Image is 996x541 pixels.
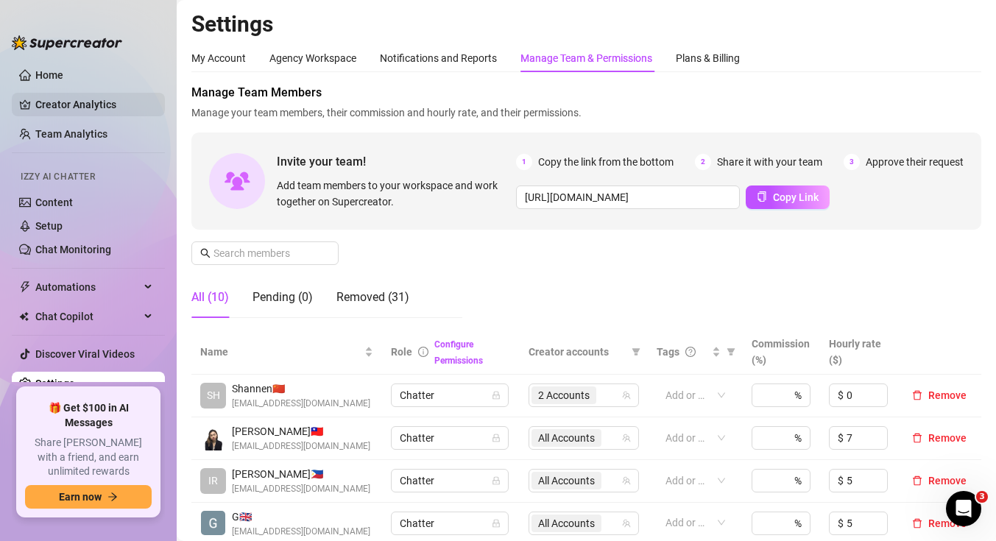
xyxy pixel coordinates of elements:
span: Remove [928,432,967,444]
span: lock [492,476,501,485]
a: Team Analytics [35,128,107,140]
span: 1 [516,154,532,170]
span: Shannen 🇨🇳 [232,381,370,397]
span: Chat Copilot [35,308,140,331]
button: Remove [906,386,972,404]
span: delete [912,390,922,400]
span: [EMAIL_ADDRESS][DOMAIN_NAME] [232,482,370,496]
span: 3 [976,491,988,503]
span: filter [629,341,643,363]
span: Remove [928,517,967,529]
div: Pending (0) [252,289,313,306]
span: Add team members to your workspace and work together on Supercreator. [277,177,510,210]
span: Izzy AI Chatter [21,172,95,185]
a: Setup [35,223,63,235]
span: Manage your team members, their commission and hourly rate, and their permissions. [191,105,981,121]
img: AI Chatter [101,166,124,187]
button: Remove [906,429,972,447]
span: [EMAIL_ADDRESS][DOMAIN_NAME] [232,439,370,453]
span: [EMAIL_ADDRESS][DOMAIN_NAME] [232,525,370,539]
span: filter [632,347,640,356]
span: 3 [844,154,860,170]
h2: Settings [191,10,981,38]
a: Settings [35,381,74,392]
input: Search members [213,245,318,261]
span: delete [912,433,922,443]
a: Configure Permissions [434,339,483,366]
span: lock [492,434,501,442]
iframe: Intercom live chat [946,491,981,526]
span: Name [200,344,361,360]
span: 🎁 Get $100 in AI Messages [25,401,152,430]
button: Remove [906,472,972,489]
span: [PERSON_NAME] 🇹🇼 [232,423,370,439]
span: arrow-right [107,492,118,502]
span: team [622,519,631,528]
span: All Accounts [531,515,601,532]
span: Automations [35,278,140,302]
span: delete [912,518,922,528]
div: Plans & Billing [676,50,740,66]
span: lock [492,519,501,528]
th: Commission (%) [743,330,820,375]
span: question-circle [685,347,696,357]
span: Share [PERSON_NAME] with a friend, and earn unlimited rewards [25,436,152,479]
span: Copy Link [773,191,819,203]
button: Copy Link [746,185,830,209]
th: Hourly rate ($) [820,330,897,375]
span: IR [208,473,218,489]
span: Chatter [400,384,500,406]
span: Earn now [59,491,102,503]
span: All Accounts [538,473,595,489]
span: team [622,391,631,400]
span: filter [727,347,735,356]
div: Manage Team & Permissions [520,50,652,66]
button: Remove [906,515,972,532]
span: Chatter [400,427,500,449]
span: All Accounts [531,472,601,489]
span: Chatter [400,512,500,534]
span: [PERSON_NAME] 🇵🇭 [232,466,370,482]
a: Discover Viral Videos [35,351,135,363]
a: Home [35,69,63,81]
div: Removed (31) [336,289,409,306]
span: 2 Accounts [531,386,596,404]
span: All Accounts [531,429,601,447]
span: G 🇬🇧 [232,509,370,525]
span: delete [912,475,922,486]
span: thunderbolt [19,284,31,296]
div: Notifications and Reports [380,50,497,66]
span: Chatter [400,470,500,492]
span: Manage Team Members [191,84,981,102]
img: G [201,511,225,535]
span: All Accounts [538,430,595,446]
th: Name [191,330,382,375]
img: logo-BBDzfeDw.svg [12,35,122,50]
a: Chat Monitoring [35,247,111,258]
span: Role [391,346,412,358]
span: 2 [695,154,711,170]
span: 2 Accounts [538,387,590,403]
a: Content [35,199,73,211]
div: All (10) [191,289,229,306]
div: My Account [191,50,246,66]
span: Share it with your team [717,154,822,170]
span: [EMAIL_ADDRESS][DOMAIN_NAME] [232,397,370,411]
span: copy [757,191,767,202]
a: Creator Analytics [35,93,153,116]
span: team [622,476,631,485]
span: info-circle [418,347,428,357]
span: team [622,434,631,442]
span: Creator accounts [529,344,626,360]
span: SH [207,387,220,403]
span: All Accounts [538,515,595,531]
span: Remove [928,389,967,401]
img: Chat Copilot [19,314,29,325]
span: search [200,248,211,258]
img: Jorine Kate Daraway [201,426,225,450]
span: Copy the link from the bottom [538,154,674,170]
button: Earn nowarrow-right [25,485,152,509]
span: Invite your team! [277,152,516,171]
span: Approve their request [866,154,964,170]
span: lock [492,391,501,400]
